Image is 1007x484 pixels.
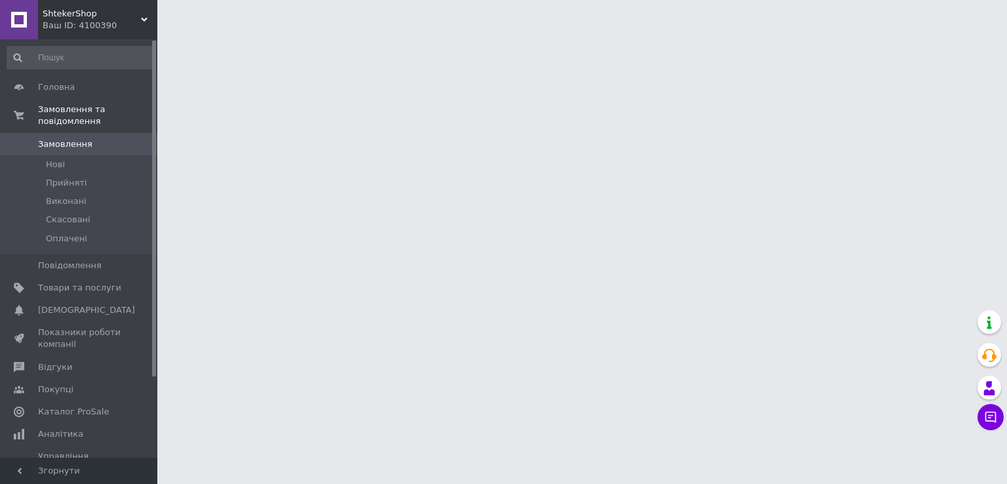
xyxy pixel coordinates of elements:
span: Показники роботи компанії [38,327,121,350]
span: [DEMOGRAPHIC_DATA] [38,304,135,316]
span: Виконані [46,195,87,207]
span: Замовлення та повідомлення [38,104,157,127]
span: Покупці [38,384,73,395]
span: Товари та послуги [38,282,121,294]
span: Нові [46,159,65,171]
span: Аналітика [38,428,83,440]
span: Прийняті [46,177,87,189]
input: Пошук [7,46,155,70]
span: Відгуки [38,361,72,373]
span: Головна [38,81,75,93]
span: ShtekerShop [43,8,141,20]
span: Скасовані [46,214,90,226]
div: Ваш ID: 4100390 [43,20,157,31]
span: Управління сайтом [38,451,121,474]
span: Оплачені [46,233,87,245]
span: Замовлення [38,138,92,150]
span: Повідомлення [38,260,102,272]
button: Чат з покупцем [977,404,1004,430]
span: Каталог ProSale [38,406,109,418]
